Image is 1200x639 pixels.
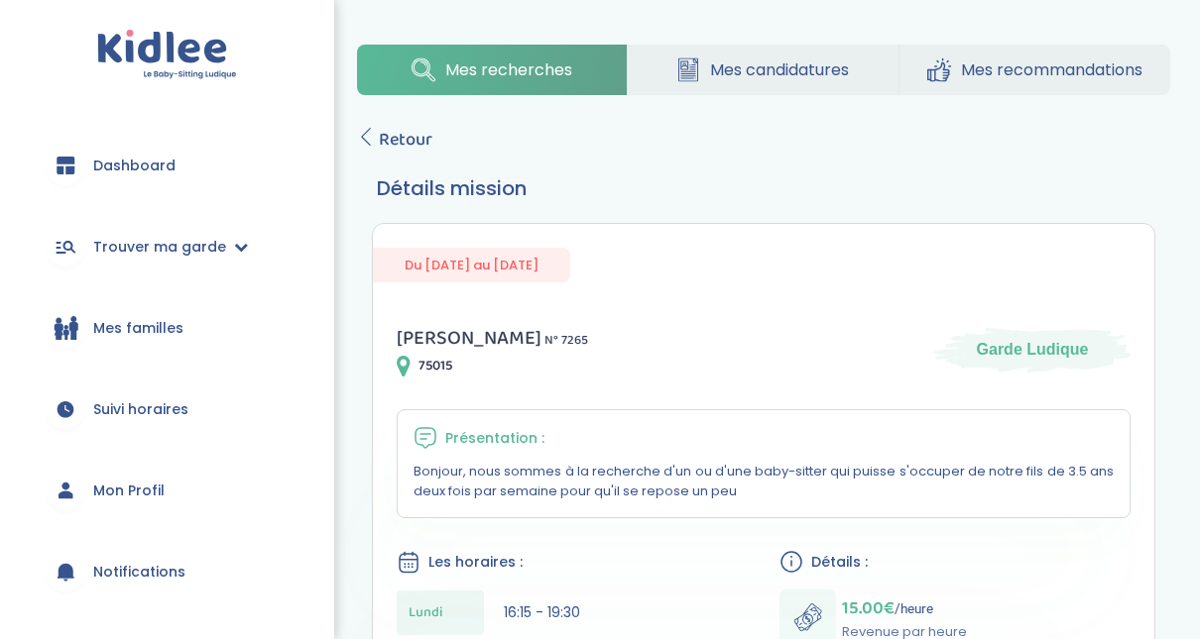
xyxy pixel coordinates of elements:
[842,594,967,622] p: /heure
[30,536,304,607] a: Notifications
[961,57,1142,82] span: Mes recommandations
[445,57,572,82] span: Mes recherches
[379,126,432,154] span: Retour
[30,292,304,364] a: Mes familles
[357,45,627,95] a: Mes recherches
[900,45,1170,95] a: Mes recommandations
[93,399,188,420] span: Suivi horaires
[504,602,580,622] span: 16:15 - 19:30
[30,211,304,282] a: Trouver ma garde
[93,562,185,583] span: Notifications
[628,45,898,95] a: Mes candidatures
[97,30,237,80] img: logo.svg
[377,173,1150,203] h3: Détails mission
[977,339,1089,361] span: Garde Ludique
[544,330,588,351] span: N° 7265
[93,480,165,501] span: Mon Profil
[30,373,304,445] a: Suivi horaires
[93,318,183,339] span: Mes familles
[428,552,523,573] span: Les horaires :
[414,462,1114,501] p: Bonjour, nous sommes à la recherche d'un ou d'une baby-sitter qui puisse s'occuper de notre fils ...
[30,455,304,526] a: Mon Profil
[93,156,176,176] span: Dashboard
[93,237,226,258] span: Trouver ma garde
[419,356,452,376] span: 75015
[30,130,304,201] a: Dashboard
[811,552,868,573] span: Détails :
[397,322,541,354] span: [PERSON_NAME]
[445,428,544,449] span: Présentation :
[710,57,849,82] span: Mes candidatures
[842,594,895,622] span: 15.00€
[373,248,570,282] span: Du [DATE] au [DATE]
[357,126,432,154] a: Retour
[409,602,443,623] span: Lundi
